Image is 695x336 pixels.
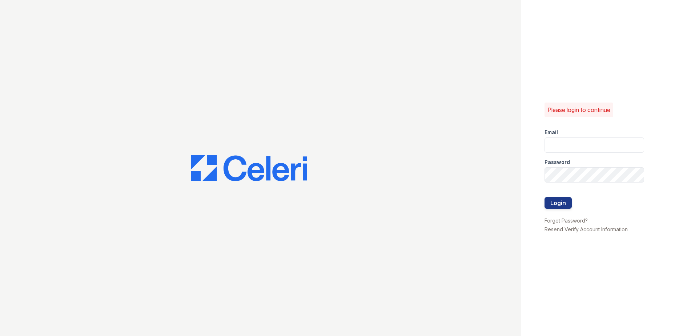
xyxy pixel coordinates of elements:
a: Resend Verify Account Information [545,226,628,232]
label: Password [545,159,570,166]
p: Please login to continue [547,105,610,114]
img: CE_Logo_Blue-a8612792a0a2168367f1c8372b55b34899dd931a85d93a1a3d3e32e68fde9ad4.png [191,155,307,181]
label: Email [545,129,558,136]
button: Login [545,197,572,209]
a: Forgot Password? [545,217,588,224]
